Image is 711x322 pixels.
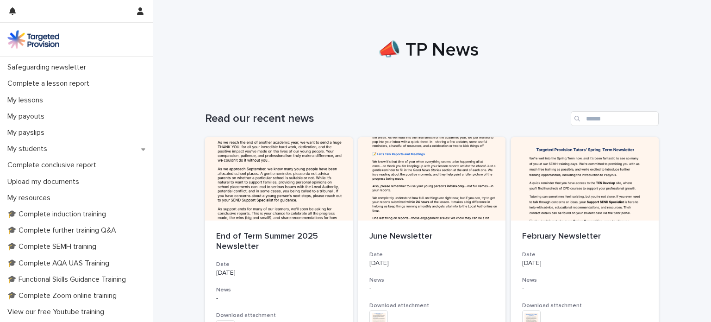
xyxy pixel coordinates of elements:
p: My payouts [4,112,52,121]
h1: Read our recent news [205,112,567,126]
span: - [369,285,371,292]
h1: 📣 TP News [201,39,655,61]
p: View our free Youtube training [4,308,112,316]
span: - [216,295,218,302]
input: Search [571,111,659,126]
h3: Date [216,261,342,268]
p: Safeguarding newsletter [4,63,94,72]
p: [DATE] [369,259,495,267]
p: 🎓 Complete AQA UAS Training [4,259,117,268]
h3: Download attachment [369,302,495,309]
p: Complete conclusive report [4,161,104,170]
h3: Date [369,251,495,259]
h3: News [216,286,342,294]
h3: News [522,277,648,284]
p: Complete a lesson report [4,79,97,88]
p: 🎓 Complete further training Q&A [4,226,124,235]
p: 🎓 Complete SEMH training [4,242,104,251]
p: My lessons [4,96,50,105]
p: My students [4,145,55,153]
h3: News [369,277,495,284]
p: Upload my documents [4,177,87,186]
p: My resources [4,194,58,202]
h3: Date [522,251,648,259]
p: 🎓 Complete induction training [4,210,113,219]
span: - [522,285,524,292]
h3: Download attachment [522,302,648,309]
p: June Newsletter [369,232,495,242]
h3: Download attachment [216,312,342,319]
img: M5nRWzHhSzIhMunXDL62 [7,30,59,49]
p: [DATE] [216,269,342,277]
p: My payslips [4,128,52,137]
p: 🎓 Functional Skills Guidance Training [4,275,133,284]
p: 🎓 Complete Zoom online training [4,291,124,300]
p: [DATE] [522,259,648,267]
p: End of Term Summer 2025 Newsletter [216,232,342,252]
p: February Newsletter [522,232,648,242]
